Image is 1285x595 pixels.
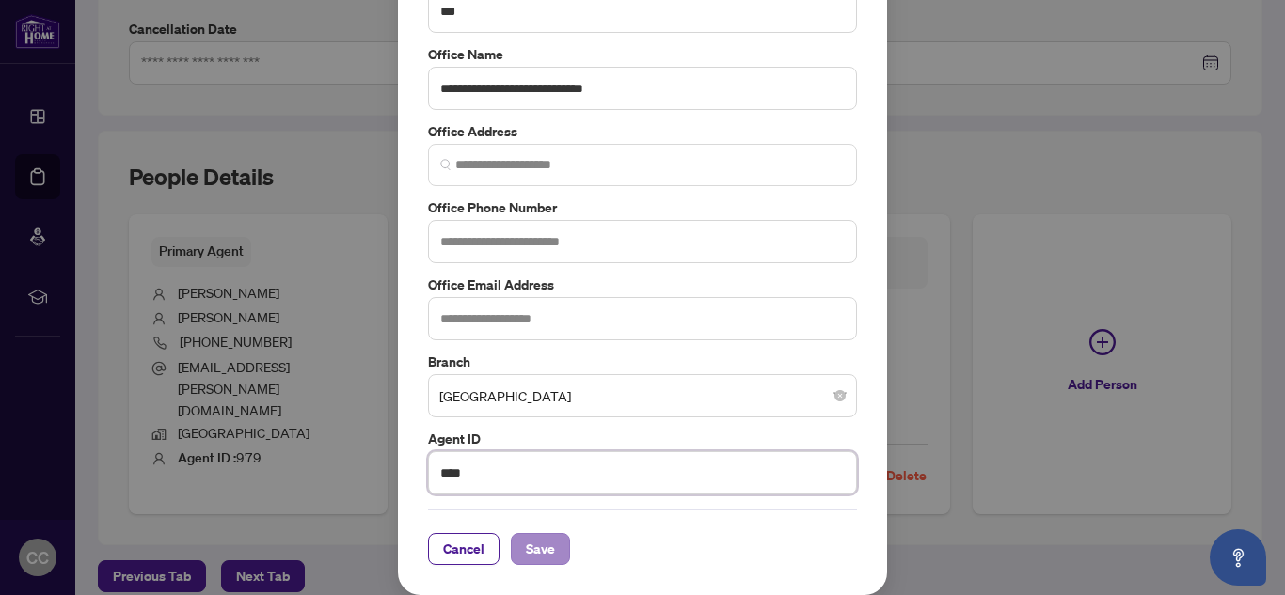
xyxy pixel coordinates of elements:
label: Agent ID [428,429,857,449]
button: Open asap [1210,529,1266,586]
span: Save [526,534,555,564]
label: Branch [428,352,857,372]
label: Office Phone Number [428,197,857,218]
button: Save [511,533,570,565]
span: close-circle [834,390,846,401]
label: Office Name [428,44,857,65]
span: Durham [439,378,846,414]
label: Office Address [428,121,857,142]
span: Cancel [443,534,484,564]
img: search_icon [440,159,452,170]
button: Cancel [428,533,500,565]
label: Office Email Address [428,274,857,295]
